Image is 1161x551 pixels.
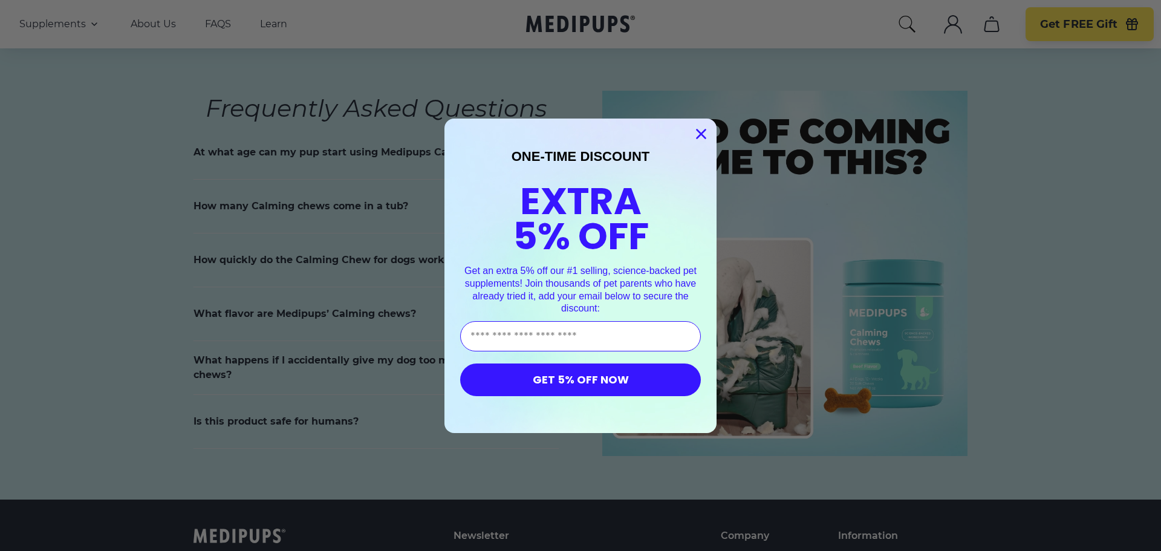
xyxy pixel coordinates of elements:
span: Get an extra 5% off our #1 selling, science-backed pet supplements! Join thousands of pet parents... [464,266,697,313]
span: EXTRA [520,175,642,227]
button: GET 5% OFF NOW [460,364,701,396]
span: ONE-TIME DISCOUNT [512,149,650,164]
span: 5% OFF [513,210,649,262]
button: Close dialog [691,123,712,145]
